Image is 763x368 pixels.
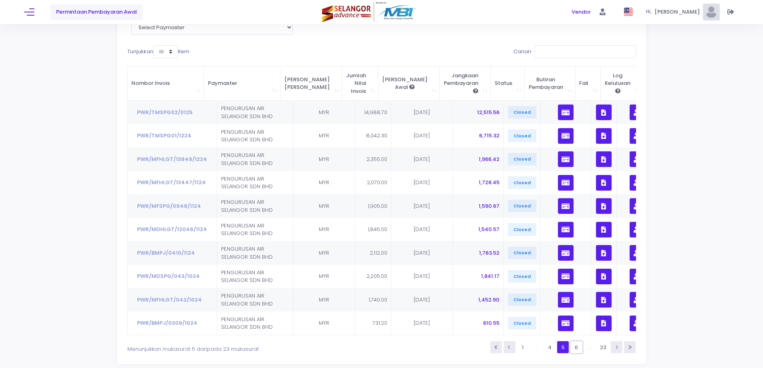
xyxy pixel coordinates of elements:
[508,176,536,189] span: Closed
[368,296,387,304] span: 1,740.00
[478,225,499,233] span: 1,540.57
[479,249,499,257] span: 1,763.52
[391,147,453,171] td: [DATE]
[391,241,453,265] td: [DATE]
[508,294,536,306] span: Closed
[596,175,612,191] button: Klik untuk Lihat Dokumen, Muat Naik, Muat turun, dan Padam Dokumen
[368,225,387,233] span: 1,845.00
[558,175,574,191] button: Klik Lihat Senarai Pembayaran
[294,312,355,335] td: MYR
[703,4,720,20] img: Pic
[508,223,536,236] span: Closed
[131,269,205,284] button: PWR/MDSPG/043/1024
[391,171,453,195] td: [DATE]
[131,292,207,308] button: PWR/MFHLGT/042/1024
[508,106,536,119] span: Closed
[366,272,387,280] span: 2,205.00
[654,8,703,16] span: [PERSON_NAME]
[221,269,273,284] span: PENGURUSAN AIR SELANGOR SDN BHD
[131,128,197,143] button: PWR/TMSPG01/1224
[131,152,213,167] button: PWR/MFHLGT/13849/1224
[596,151,612,167] button: Klik untuk Lihat Dokumen, Muat Naik, Muat turun, dan Padam Dokumen
[50,4,143,20] a: Permintaan Pembayaran Awal
[366,132,387,139] span: 8,042.30
[596,245,612,261] button: Klik untuk Lihat Dokumen, Muat Naik, Muat turun, dan Padam Dokumen
[391,101,453,124] td: [DATE]
[204,66,280,101] th: Paymaster: activate to sort column ascending
[131,105,198,120] button: PWR/TMSPG02/0125
[391,124,453,148] td: [DATE]
[479,179,499,186] span: 1,728.45
[558,269,574,284] button: Klik Lihat Senarai Pembayaran
[508,153,536,166] span: Closed
[372,319,387,327] span: 731.20
[601,66,643,101] th: Log Kelulusan <span data-skin="dark" data-toggle="kt-tooltip" data-placement="bottom" title="" da...
[558,245,574,261] button: Klik Lihat Senarai Pembayaran
[596,269,612,284] button: Klik untuk Lihat Dokumen, Muat Naik, Muat turun, dan Padam Dokumen
[391,218,453,241] td: [DATE]
[596,105,612,120] button: Klik untuk Lihat Dokumen, Muat Naik, Muat turun, dan Padam Dokumen
[491,66,525,101] th: Status : activate to sort column ascending
[596,316,612,331] button: Klik untuk Lihat Dokumen, Muat Naik, Muat turun, dan Padam Dokumen
[364,109,387,116] span: 14,988.70
[479,155,499,163] span: 1,966.42
[221,128,273,144] span: PENGURUSAN AIR SELANGOR SDN BHD
[558,222,574,237] button: Klik Lihat Senarai Pembayaran
[127,340,335,353] div: Menunjukkan mukasurat 5 daripada 23 mukasurat
[370,249,387,257] span: 2,112.00
[221,105,273,120] span: PENGURUSAN AIR SELANGOR SDN BHD
[128,66,204,101] th: Nombor Invois : activate to sort column ascending
[294,124,355,148] td: MYR
[378,66,440,101] th: Tarikh Pembayaran Awal <span data-skin="dark" data-toggle="kt-tooltip" data-placement="bottom" ti...
[221,151,273,167] span: PENGURUSAN AIR SELANGOR SDN BHD
[366,155,387,163] span: 2,355.00
[630,151,645,167] button: Klik Lihat Log Kelulusan
[508,317,536,330] span: Closed
[131,199,207,214] button: PWR/MFSPG/0948/1124
[221,175,273,191] span: PENGURUSAN AIR SELANGOR SDN BHD
[294,101,355,124] td: MYR
[630,269,645,284] button: Klik Lihat Log Kelulusan
[153,45,178,58] select: Tunjukkanitem
[294,194,355,218] td: MYR
[558,128,574,144] button: Klik Lihat Senarai Pembayaran
[630,198,645,214] button: Klik Lihat Log Kelulusan
[630,292,645,308] button: Klik Lihat Log Kelulusan
[368,202,387,210] span: 1,905.00
[391,288,453,312] td: [DATE]
[596,222,612,237] button: Klik untuk Lihat Dokumen, Muat Naik, Muat turun, dan Padam Dokumen
[557,341,569,353] a: 5
[576,66,601,101] th: Fail : activate to sort column ascending
[131,175,211,190] button: PWR/MFHLGT/13447/1124
[294,218,355,241] td: MYR
[342,66,378,101] th: Jumlah Nilai Invois : activate to sort column ascending
[570,341,582,353] a: 6
[646,8,654,16] span: Hi,
[558,316,574,331] button: Klik Lihat Senarai Pembayaran
[280,66,342,101] th: Mata Wang : activate to sort column ascending
[131,316,203,331] button: PWR/BMPJ/0309/1024
[630,175,645,191] button: Klik Lihat Log Kelulusan
[596,198,612,214] button: Klik untuk Lihat Dokumen, Muat Naik, Muat turun, dan Padam Dokumen
[294,265,355,288] td: MYR
[479,132,499,139] span: 6,715.32
[630,128,645,144] button: Klik Lihat Log Kelulusan
[367,179,387,186] span: 2,070.00
[508,129,536,142] span: Closed
[221,222,273,237] span: PENGURUSAN AIR SELANGOR SDN BHD
[508,270,536,283] span: Closed
[483,319,499,327] span: 610.55
[221,316,273,331] span: PENGURUSAN AIR SELANGOR SDN BHD
[391,265,453,288] td: [DATE]
[517,341,529,353] a: 1
[221,245,273,261] span: PENGURUSAN AIR SELANGOR SDN BHD
[630,222,645,237] button: Klik Lihat Log Kelulusan
[630,316,645,331] button: Klik Lihat Log Kelulusan
[391,194,453,218] td: [DATE]
[294,171,355,195] td: MYR
[56,8,137,16] span: Permintaan Pembayaran Awal
[630,105,645,120] button: Klik Lihat Log Kelulusan
[478,296,499,304] span: 1,452.90
[508,247,536,259] span: Closed
[479,202,499,210] span: 1,590.67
